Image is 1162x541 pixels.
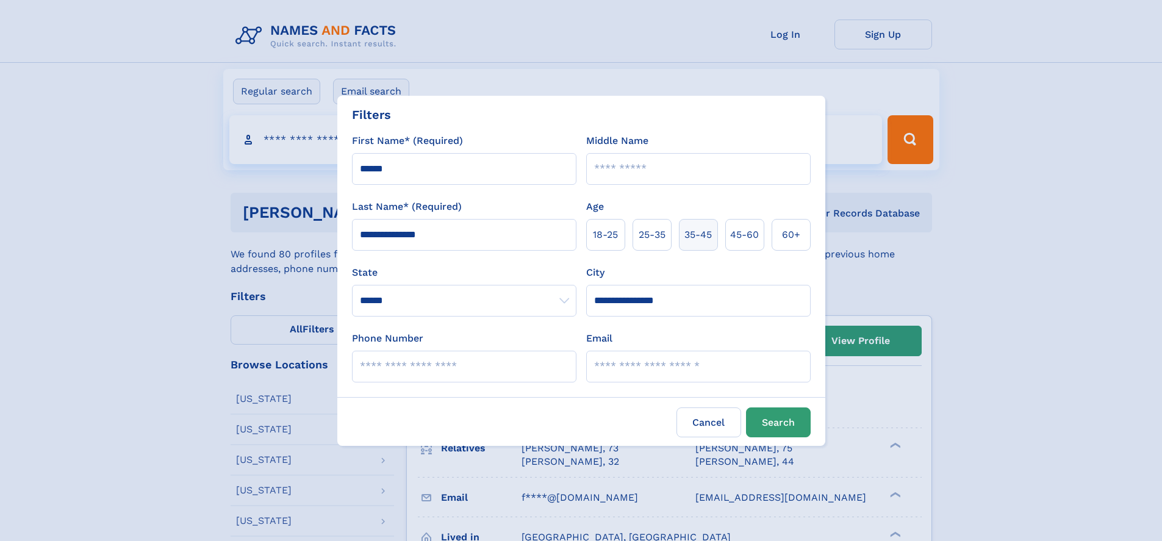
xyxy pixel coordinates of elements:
span: 25‑35 [639,228,665,242]
label: Email [586,331,612,346]
label: First Name* (Required) [352,134,463,148]
label: Cancel [676,407,741,437]
label: City [586,265,604,280]
span: 60+ [782,228,800,242]
label: State [352,265,576,280]
label: Middle Name [586,134,648,148]
label: Last Name* (Required) [352,199,462,214]
div: Filters [352,106,391,124]
span: 18‑25 [593,228,618,242]
button: Search [746,407,811,437]
span: 35‑45 [684,228,712,242]
span: 45‑60 [730,228,759,242]
label: Phone Number [352,331,423,346]
label: Age [586,199,604,214]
